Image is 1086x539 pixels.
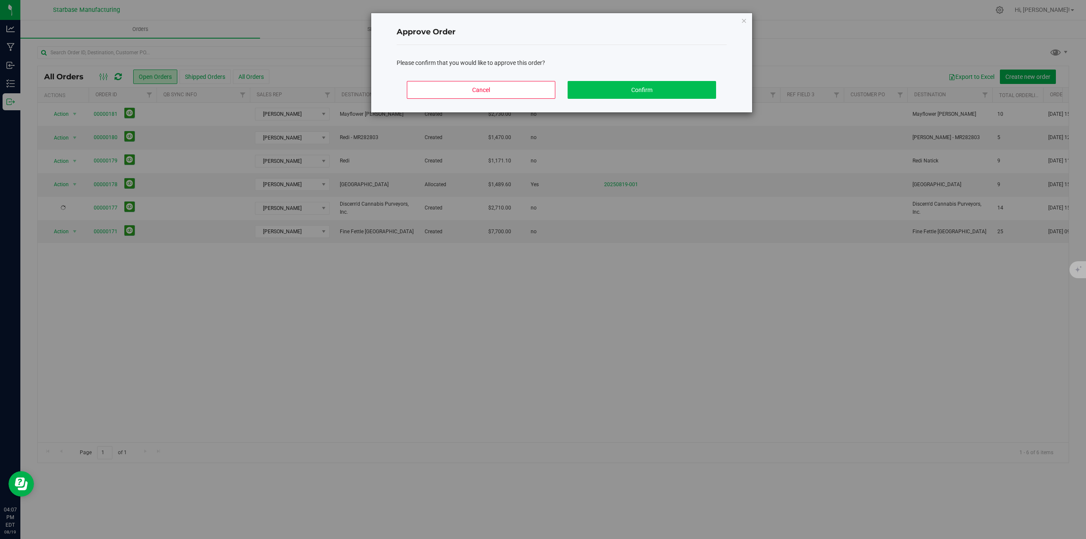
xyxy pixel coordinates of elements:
[407,81,555,99] button: Cancel
[397,27,727,38] h4: Approve Order
[8,471,34,497] iframe: Resource center
[397,59,545,66] span: Please confirm that you would like to approve this order?
[568,81,716,99] button: Confirm
[741,15,747,25] button: Close modal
